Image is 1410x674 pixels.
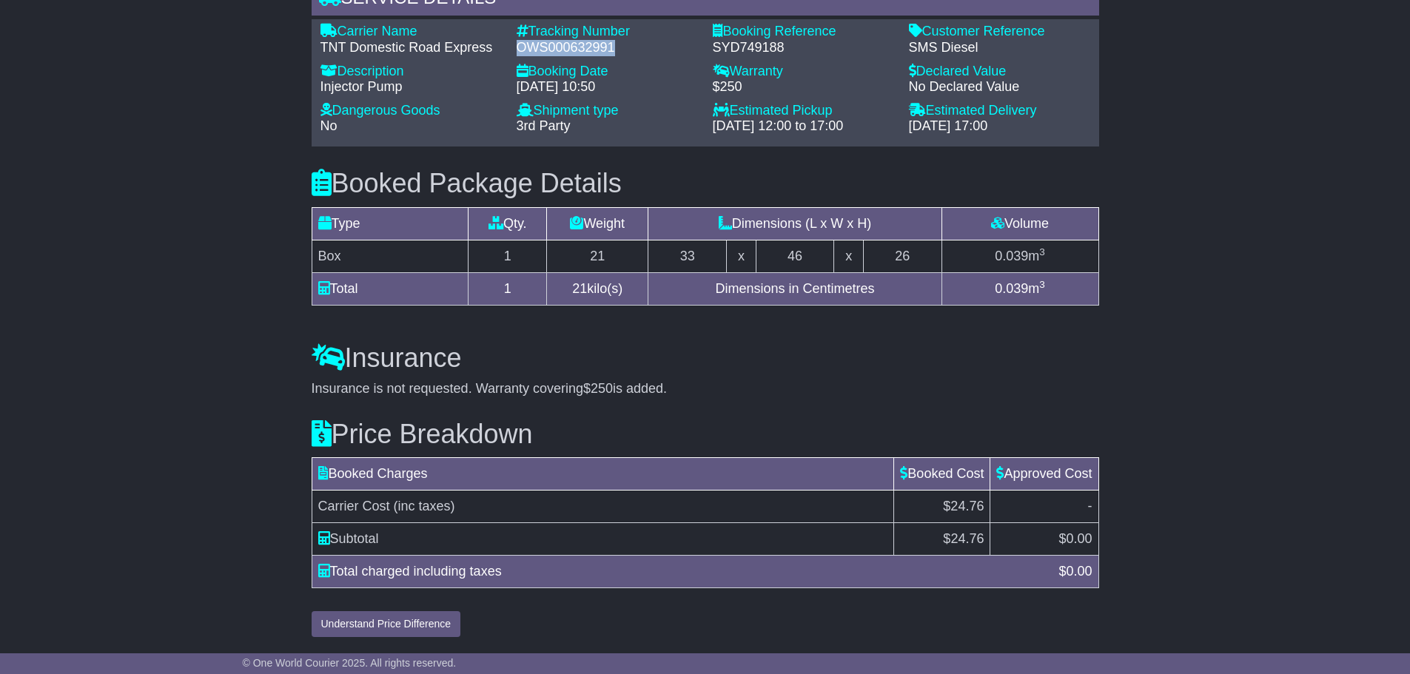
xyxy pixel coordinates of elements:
div: Booking Date [517,64,698,80]
div: [DATE] 17:00 [909,118,1090,135]
h3: Booked Package Details [312,169,1099,198]
td: x [834,240,863,272]
div: SMS Diesel [909,40,1090,56]
td: $ [990,523,1098,556]
div: Estimated Delivery [909,103,1090,119]
span: $24.76 [943,499,984,513]
sup: 3 [1039,279,1045,290]
button: Understand Price Difference [312,611,461,637]
td: $ [894,523,990,556]
span: 21 [572,281,587,296]
span: 0.039 [995,281,1028,296]
td: 46 [756,240,834,272]
sup: 3 [1039,246,1045,257]
div: Dangerous Goods [320,103,502,119]
div: Estimated Pickup [713,103,894,119]
td: 1 [469,240,547,272]
div: Injector Pump [320,79,502,95]
td: Box [312,240,469,272]
span: No [320,118,338,133]
div: [DATE] 12:00 to 17:00 [713,118,894,135]
td: m [941,240,1098,272]
td: Booked Cost [894,458,990,491]
h3: Insurance [312,343,1099,373]
div: SYD749188 [713,40,894,56]
td: Subtotal [312,523,894,556]
h3: Price Breakdown [312,419,1099,449]
span: 0.00 [1066,531,1092,546]
div: Tracking Number [517,24,698,40]
span: 24.76 [950,531,984,546]
td: x [727,240,756,272]
span: - [1088,499,1092,513]
span: 0.00 [1066,564,1092,579]
div: Description [320,64,502,80]
div: Total charged including taxes [311,562,1052,582]
div: Warranty [713,64,894,80]
td: Booked Charges [312,458,894,491]
div: Insurance is not requested. Warranty covering is added. [312,381,1099,397]
span: (inc taxes) [394,499,455,513]
td: 33 [648,240,727,272]
span: © One World Courier 2025. All rights reserved. [243,657,457,669]
td: Dimensions in Centimetres [648,272,941,305]
div: Customer Reference [909,24,1090,40]
span: Carrier Cost [318,499,390,513]
td: 26 [863,240,941,272]
td: Total [312,272,469,305]
td: Volume [941,207,1098,240]
div: $250 [713,79,894,95]
div: Booking Reference [713,24,894,40]
div: TNT Domestic Road Express [320,40,502,56]
div: No Declared Value [909,79,1090,95]
td: 21 [547,240,648,272]
div: Declared Value [909,64,1090,80]
span: 0.039 [995,249,1028,263]
td: Qty. [469,207,547,240]
td: 1 [469,272,547,305]
div: Carrier Name [320,24,502,40]
td: Type [312,207,469,240]
span: $250 [583,381,613,396]
div: Shipment type [517,103,698,119]
span: 3rd Party [517,118,571,133]
td: Dimensions (L x W x H) [648,207,941,240]
div: OWS000632991 [517,40,698,56]
td: m [941,272,1098,305]
td: Approved Cost [990,458,1098,491]
td: kilo(s) [547,272,648,305]
td: Weight [547,207,648,240]
div: [DATE] 10:50 [517,79,698,95]
div: $ [1051,562,1099,582]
